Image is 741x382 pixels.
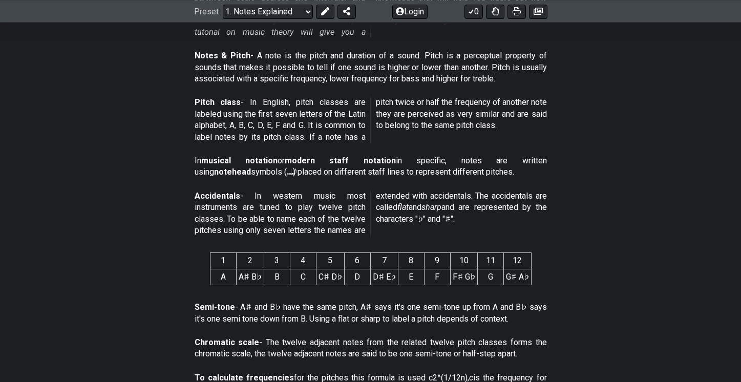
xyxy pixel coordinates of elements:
p: - In English, pitch classes are labeled using the first seven letters of the Latin alphabet, A, B... [195,97,547,143]
td: D [344,269,370,285]
select: Preset [223,4,313,18]
p: - A♯ and B♭ have the same pitch, A♯ says it's one semi-tone up from A and B♭ says it's one semi t... [195,302,547,325]
td: E [398,269,424,285]
th: 3 [264,253,290,269]
td: F [424,269,450,285]
button: Create image [529,4,547,18]
button: Login [392,4,428,18]
strong: Chromatic scale [195,337,260,347]
td: G♯ A♭ [503,269,531,285]
p: In or in specific, notes are written using symbols (𝅝 𝅗𝅥 𝅘𝅥 𝅘𝅥𝅮) placed on different staff lines to r... [195,155,547,178]
p: - A note is the pitch and duration of a sound. Pitch is a perceptual property of sounds that make... [195,50,547,84]
td: B [264,269,290,285]
td: D♯ E♭ [370,269,398,285]
em: flat [397,202,409,212]
button: Share Preset [337,4,356,18]
button: Edit Preset [316,4,334,18]
strong: notehead [214,167,251,177]
button: Toggle Dexterity for all fretkits [486,4,504,18]
strong: Semi-tone [195,302,235,312]
th: 6 [344,253,370,269]
button: 0 [464,4,483,18]
td: C♯ D♭ [316,269,344,285]
th: 1 [210,253,236,269]
strong: musical notation [201,156,278,165]
p: - The twelve adjacent notes from the related twelve pitch classes forms the chromatic scale, the ... [195,337,547,360]
span: Preset [194,7,219,16]
th: 4 [290,253,316,269]
th: 12 [503,253,531,269]
p: - In western music most instruments are tuned to play twelve pitch classes. To be able to name ea... [195,190,547,237]
th: 9 [424,253,450,269]
strong: Accidentals [195,191,240,201]
td: C [290,269,316,285]
td: G [477,269,503,285]
th: 7 [370,253,398,269]
td: F♯ G♭ [450,269,477,285]
strong: modern staff notation [285,156,396,165]
th: 10 [450,253,477,269]
td: A [210,269,236,285]
th: 5 [316,253,344,269]
em: sharp [421,202,441,212]
strong: Pitch class [195,97,241,107]
th: 8 [398,253,424,269]
td: A♯ B♭ [236,269,264,285]
button: Print [507,4,526,18]
th: 11 [477,253,503,269]
strong: Notes & Pitch [195,51,250,60]
th: 2 [236,253,264,269]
